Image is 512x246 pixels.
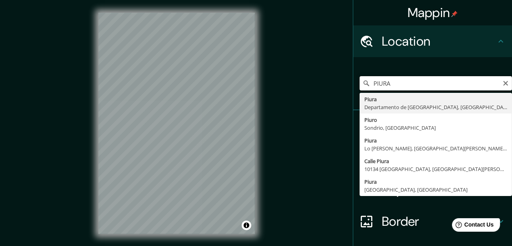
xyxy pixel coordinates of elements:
div: Location [353,25,512,57]
div: Piura [364,95,507,103]
div: [GEOGRAPHIC_DATA], [GEOGRAPHIC_DATA] [364,186,507,194]
div: Piuro [364,116,507,124]
h4: Mappin [408,5,458,21]
iframe: Help widget launcher [441,215,503,237]
div: Layout [353,174,512,206]
div: 10134 [GEOGRAPHIC_DATA], [GEOGRAPHIC_DATA][PERSON_NAME], [GEOGRAPHIC_DATA] [364,165,507,173]
div: Piura [364,136,507,144]
div: Style [353,142,512,174]
h4: Location [382,33,496,49]
div: Sondrio, [GEOGRAPHIC_DATA] [364,124,507,132]
h4: Border [382,213,496,229]
canvas: Map [98,13,255,234]
button: Toggle attribution [242,221,251,230]
div: Lo [PERSON_NAME], [GEOGRAPHIC_DATA][PERSON_NAME], [GEOGRAPHIC_DATA] [364,144,507,152]
input: Pick your city or area [360,76,512,90]
img: pin-icon.png [451,11,458,17]
div: Calle Piura [364,157,507,165]
h4: Layout [382,182,496,198]
div: Border [353,206,512,237]
div: Piura [364,178,507,186]
button: Clear [502,79,509,86]
div: Pins [353,110,512,142]
div: Departamento de [GEOGRAPHIC_DATA], [GEOGRAPHIC_DATA] [364,103,507,111]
